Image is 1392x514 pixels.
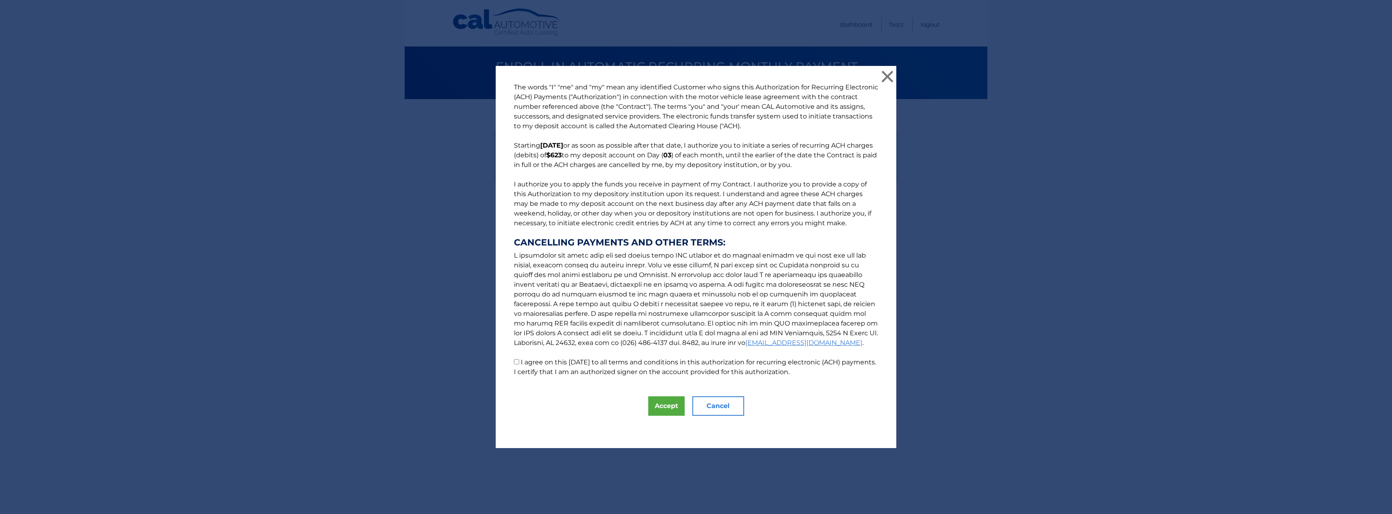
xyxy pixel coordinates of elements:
strong: CANCELLING PAYMENTS AND OTHER TERMS: [514,238,878,247]
button: × [879,68,895,85]
b: $623 [546,151,562,159]
label: I agree on this [DATE] to all terms and conditions in this authorization for recurring electronic... [514,358,876,376]
b: [DATE] [540,142,563,149]
a: [EMAIL_ADDRESS][DOMAIN_NAME] [745,339,862,347]
p: The words "I" "me" and "my" mean any identified Customer who signs this Authorization for Recurri... [506,82,886,377]
button: Accept [648,396,685,416]
b: 03 [663,151,671,159]
button: Cancel [692,396,744,416]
